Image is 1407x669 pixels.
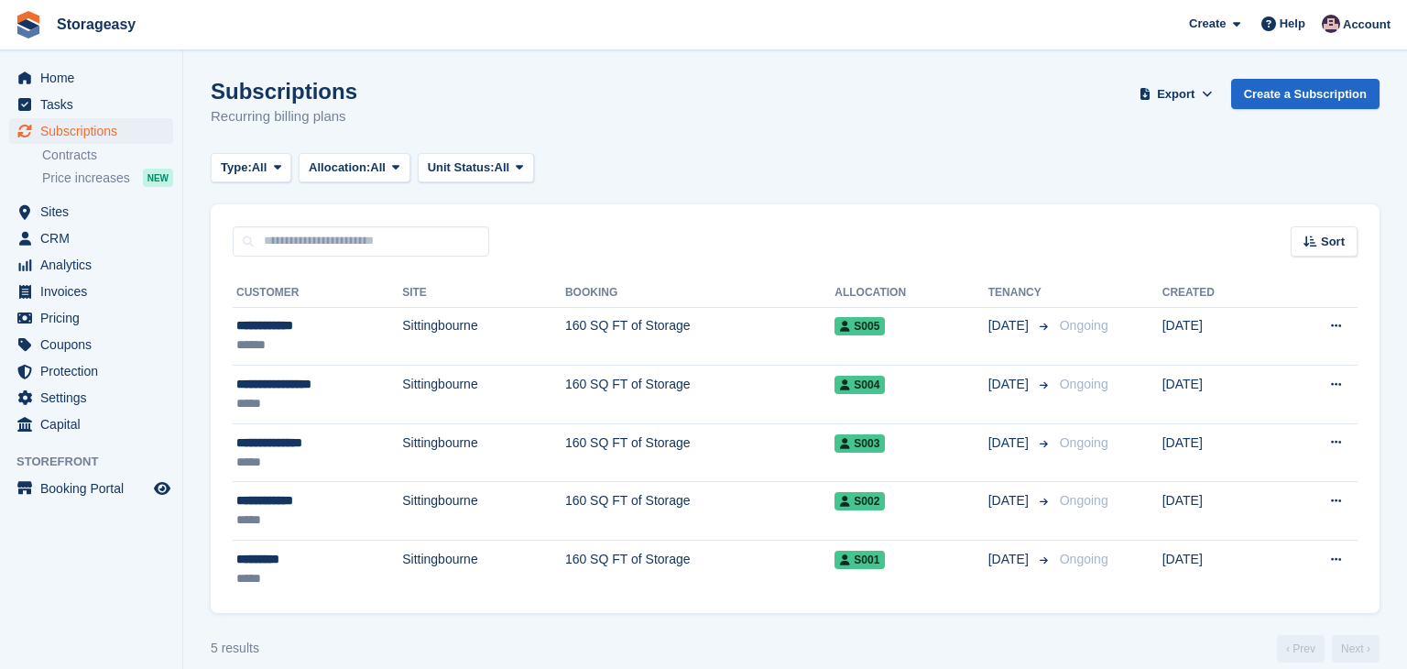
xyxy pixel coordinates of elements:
a: menu [9,225,173,251]
th: Booking [565,279,834,308]
span: S005 [834,317,885,335]
span: [DATE] [988,433,1032,453]
th: Allocation [834,279,987,308]
span: Booking Portal [40,476,150,501]
td: Sittingbourne [402,482,565,541]
th: Site [402,279,565,308]
td: 160 SQ FT of Storage [565,366,834,424]
span: Ongoing [1060,435,1108,450]
a: menu [9,411,173,437]
span: CRM [40,225,150,251]
a: menu [9,279,173,304]
p: Recurring billing plans [211,106,357,127]
th: Created [1162,279,1275,308]
td: 160 SQ FT of Storage [565,541,834,598]
span: Capital [40,411,150,437]
span: Export [1157,85,1194,104]
td: Sittingbourne [402,366,565,424]
td: 160 SQ FT of Storage [565,423,834,482]
td: [DATE] [1162,307,1275,366]
td: Sittingbourne [402,307,565,366]
h1: Subscriptions [211,79,357,104]
span: Tasks [40,92,150,117]
a: menu [9,476,173,501]
span: S001 [834,551,885,569]
a: menu [9,92,173,117]
a: menu [9,332,173,357]
td: Sittingbourne [402,423,565,482]
td: [DATE] [1162,423,1275,482]
span: Invoices [40,279,150,304]
span: S002 [834,492,885,510]
th: Customer [233,279,402,308]
span: Protection [40,358,150,384]
span: [DATE] [988,491,1032,510]
a: Storageasy [49,9,143,39]
a: menu [9,65,173,91]
span: Create [1189,15,1226,33]
span: All [370,159,386,177]
span: Ongoing [1060,493,1108,508]
span: Settings [40,385,150,411]
td: [DATE] [1162,366,1275,424]
a: menu [9,385,173,411]
nav: Page [1273,635,1383,663]
td: [DATE] [1162,482,1275,541]
span: Storefront [16,453,182,471]
td: Sittingbourne [402,541,565,598]
span: [DATE] [988,550,1032,569]
span: Subscriptions [40,118,150,144]
span: Sites [40,199,150,225]
a: Price increases NEW [42,168,173,188]
span: S003 [834,434,885,453]
span: [DATE] [988,316,1032,335]
button: Allocation: All [299,153,410,183]
a: menu [9,358,173,384]
button: Export [1136,79,1216,109]
span: Type: [221,159,252,177]
span: Sort [1321,233,1345,251]
th: Tenancy [988,279,1053,308]
span: Unit Status: [428,159,495,177]
span: Home [40,65,150,91]
td: [DATE] [1162,541,1275,598]
a: Preview store [151,477,173,499]
span: All [252,159,267,177]
span: Analytics [40,252,150,278]
span: [DATE] [988,375,1032,394]
span: All [495,159,510,177]
button: Type: All [211,153,291,183]
a: Contracts [42,147,173,164]
span: Coupons [40,332,150,357]
span: S004 [834,376,885,394]
span: Ongoing [1060,552,1108,566]
span: Ongoing [1060,377,1108,391]
td: 160 SQ FT of Storage [565,307,834,366]
div: NEW [143,169,173,187]
a: menu [9,199,173,225]
td: 160 SQ FT of Storage [565,482,834,541]
span: Help [1280,15,1305,33]
div: 5 results [211,639,259,658]
span: Allocation: [309,159,370,177]
span: Pricing [40,305,150,331]
a: menu [9,118,173,144]
a: Create a Subscription [1231,79,1380,109]
a: Previous [1277,635,1325,663]
span: Price increases [42,170,130,187]
img: stora-icon-8386f47178a22dfd0bd8f6a31ec36ba5ce8667c1dd55bd0f319d3a0aa187defe.svg [15,11,42,38]
a: menu [9,305,173,331]
a: menu [9,252,173,278]
span: Ongoing [1060,318,1108,333]
a: Next [1332,635,1380,663]
button: Unit Status: All [418,153,534,183]
span: Account [1343,16,1391,34]
img: James Stewart [1322,15,1340,33]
